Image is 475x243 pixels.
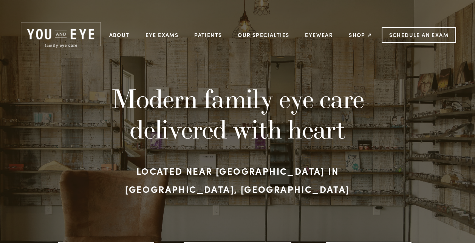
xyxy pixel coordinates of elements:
[349,29,372,41] a: Shop ↗
[238,31,289,38] a: Our Specialties
[194,29,222,41] a: Patients
[145,29,179,41] a: Eye Exams
[109,29,130,41] a: About
[382,27,456,43] a: Schedule an Exam
[19,21,103,49] img: Rochester, MN | You and Eye | Family Eye Care
[105,83,370,144] h1: Modern family eye care delivered with heart
[125,165,350,195] strong: Located near [GEOGRAPHIC_DATA] in [GEOGRAPHIC_DATA], [GEOGRAPHIC_DATA]
[305,29,333,41] a: Eyewear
